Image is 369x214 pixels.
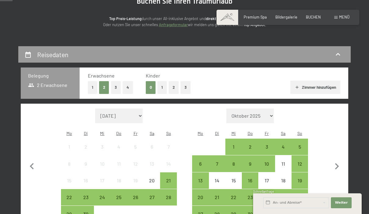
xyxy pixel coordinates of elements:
[210,178,225,193] div: 14
[61,189,77,205] div: Anreise möglich
[111,144,127,160] div: 4
[259,161,274,177] div: 10
[161,161,176,177] div: 14
[94,172,110,189] div: Anreise nicht möglich
[123,81,133,94] button: 4
[77,155,94,172] div: Tue Sep 09 2025
[111,139,127,155] div: Anreise nicht möglich
[94,189,110,205] div: Wed Sep 24 2025
[292,178,307,193] div: 19
[259,178,274,193] div: 17
[209,189,225,205] div: Anreise möglich
[275,155,292,172] div: Sat Oct 11 2025
[297,131,302,136] abbr: Sonntag
[276,144,291,160] div: 4
[242,178,258,193] div: 16
[77,189,94,205] div: Anreise möglich
[111,178,127,193] div: 18
[144,161,159,177] div: 13
[95,195,110,210] div: 24
[95,178,110,193] div: 17
[192,155,209,172] div: Anreise möglich
[210,195,225,210] div: 21
[193,161,208,177] div: 6
[225,189,242,205] div: Anreise möglich
[258,139,275,155] div: Anreise möglich
[242,155,258,172] div: Thu Oct 09 2025
[242,139,258,155] div: Anreise möglich
[94,172,110,189] div: Wed Sep 17 2025
[226,144,241,160] div: 1
[225,189,242,205] div: Wed Oct 22 2025
[242,172,258,189] div: Anreise möglich
[61,155,77,172] div: Mon Sep 08 2025
[335,200,348,205] span: Weiter
[160,155,177,172] div: Anreise nicht möglich
[275,189,292,205] div: Anreise möglich
[259,144,274,160] div: 3
[159,22,188,27] a: Anfrageformular
[78,144,93,160] div: 2
[78,178,93,193] div: 16
[144,144,159,160] div: 6
[111,139,127,155] div: Thu Sep 04 2025
[127,189,144,205] div: Fri Sep 26 2025
[111,161,127,177] div: 11
[63,16,306,28] p: durch unser All-inklusive Angebot und zum ! Oder nutzen Sie unser schnelles wir melden uns gleich...
[198,131,203,136] abbr: Montag
[100,131,104,136] abbr: Mittwoch
[193,178,208,193] div: 13
[157,81,167,94] button: 1
[258,155,275,172] div: Fri Oct 10 2025
[160,172,177,189] div: Anreise möglich
[95,144,110,160] div: 3
[292,155,308,172] div: Sun Oct 12 2025
[77,172,94,189] div: Tue Sep 16 2025
[146,81,156,94] button: 0
[144,178,159,193] div: 20
[181,81,191,94] button: 3
[209,172,225,189] div: Tue Oct 14 2025
[275,189,292,205] div: Sat Oct 25 2025
[111,81,121,94] button: 3
[94,155,110,172] div: Anreise nicht möglich
[99,81,109,94] button: 2
[77,139,94,155] div: Tue Sep 02 2025
[242,155,258,172] div: Anreise möglich
[66,131,72,136] abbr: Montag
[94,139,110,155] div: Wed Sep 03 2025
[95,161,110,177] div: 10
[127,189,144,205] div: Anreise möglich
[225,172,242,189] div: Anreise nicht möglich
[127,139,144,155] div: Anreise nicht möglich
[127,172,144,189] div: Fri Sep 19 2025
[258,155,275,172] div: Anreise möglich
[77,189,94,205] div: Tue Sep 23 2025
[160,155,177,172] div: Sun Sep 14 2025
[275,155,292,172] div: Anreise nicht möglich
[111,189,127,205] div: Thu Sep 25 2025
[209,172,225,189] div: Anreise nicht möglich
[166,131,171,136] abbr: Sonntag
[77,172,94,189] div: Anreise nicht möglich
[225,172,242,189] div: Wed Oct 15 2025
[276,161,291,177] div: 11
[242,144,258,160] div: 2
[192,155,209,172] div: Mon Oct 06 2025
[253,190,274,193] span: Schnellanfrage
[111,155,127,172] div: Anreise nicht möglich
[88,73,115,78] span: Erwachsene
[225,155,242,172] div: Anreise möglich
[275,15,297,19] a: Bildergalerie
[215,131,219,136] abbr: Dienstag
[258,172,275,189] div: Fri Oct 17 2025
[169,81,179,94] button: 2
[161,144,176,160] div: 7
[290,81,340,94] button: Zimmer hinzufügen
[292,172,308,189] div: Sun Oct 19 2025
[144,189,160,205] div: Anreise möglich
[88,81,97,94] button: 1
[109,16,142,21] strong: Top Preis-Leistung
[275,172,292,189] div: Sat Oct 18 2025
[210,161,225,177] div: 7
